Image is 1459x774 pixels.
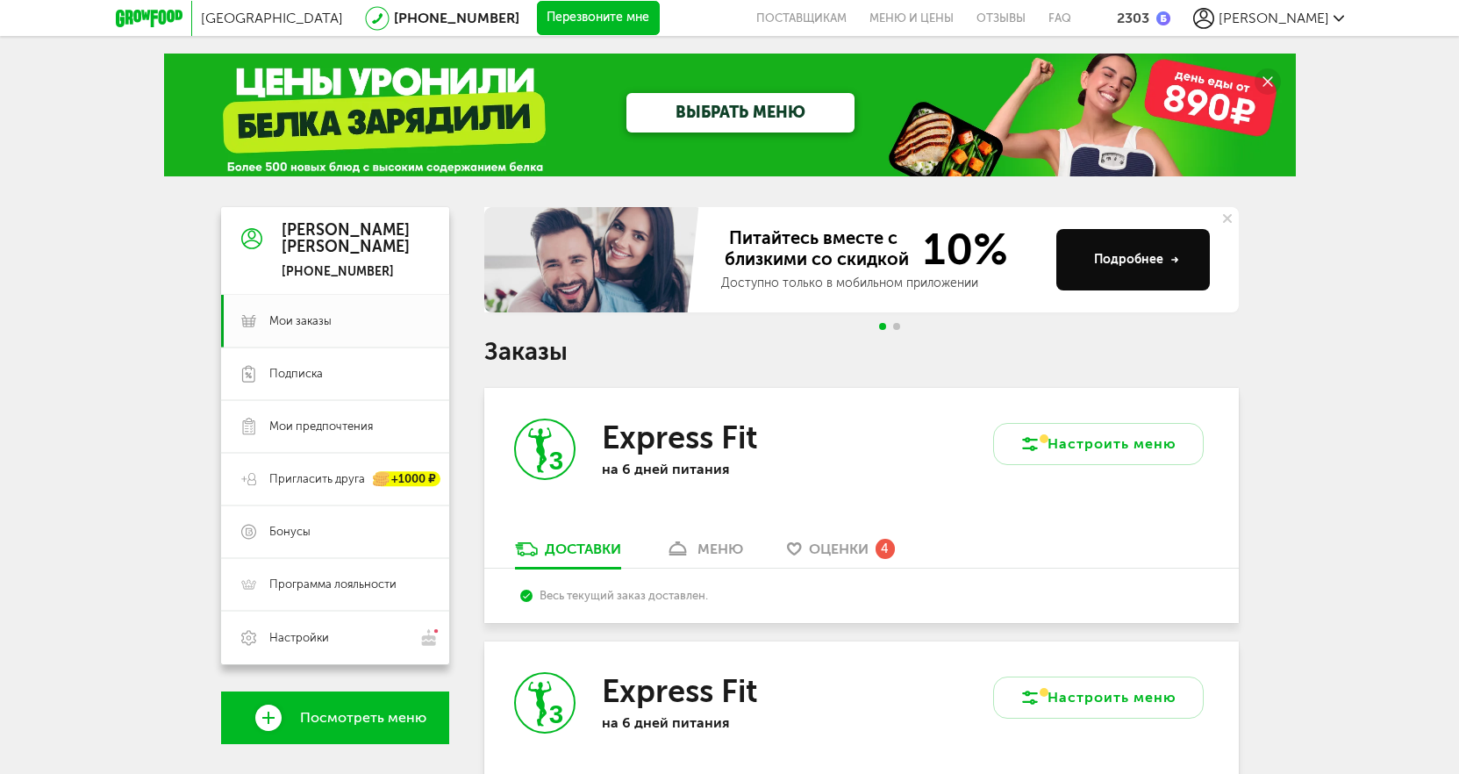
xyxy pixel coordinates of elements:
span: Мои заказы [269,313,332,329]
img: bonus_b.cdccf46.png [1156,11,1170,25]
p: на 6 дней питания [602,714,830,731]
div: [PERSON_NAME] [PERSON_NAME] [282,222,410,257]
button: Подробнее [1056,229,1210,290]
span: Пригласить друга [269,471,365,487]
div: Весь текущий заказ доставлен. [520,589,1202,602]
a: [PHONE_NUMBER] [394,10,519,26]
div: 2303 [1117,10,1149,26]
button: Настроить меню [993,423,1204,465]
span: Настройки [269,630,329,646]
div: Доставки [545,541,621,557]
div: Подробнее [1094,251,1179,269]
a: Настройки [221,611,449,664]
span: Go to slide 1 [879,323,886,330]
span: Go to slide 2 [893,323,900,330]
span: Посмотреть меню [300,710,426,726]
h3: Express Fit [602,672,757,710]
div: 4 [876,539,895,558]
a: Мои предпочтения [221,400,449,453]
a: Доставки [506,540,630,568]
span: Подписка [269,366,323,382]
a: Подписка [221,348,449,400]
a: Оценки 4 [778,540,904,568]
a: ВЫБРАТЬ МЕНЮ [626,93,855,133]
a: Программа лояльности [221,558,449,611]
a: меню [656,540,752,568]
button: Перезвоните мне [537,1,660,36]
span: [PERSON_NAME] [1219,10,1329,26]
span: 10% [912,227,1008,271]
span: Питайтесь вместе с близкими со скидкой [721,227,912,271]
span: Мои предпочтения [269,419,373,434]
div: +1000 ₽ [374,472,440,487]
button: Настроить меню [993,677,1204,719]
div: [PHONE_NUMBER] [282,264,410,280]
a: Посмотреть меню [221,692,449,744]
div: меню [697,541,743,557]
a: Бонусы [221,505,449,558]
span: Программа лояльности [269,577,397,592]
img: family-banner.579af9d.jpg [484,207,704,312]
a: Мои заказы [221,295,449,348]
span: Оценки [809,541,869,557]
div: Доступно только в мобильном приложении [721,275,1042,292]
p: на 6 дней питания [602,461,830,477]
a: Пригласить друга +1000 ₽ [221,453,449,505]
h3: Express Fit [602,419,757,456]
span: [GEOGRAPHIC_DATA] [201,10,343,26]
h1: Заказы [484,340,1239,363]
span: Бонусы [269,524,311,540]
